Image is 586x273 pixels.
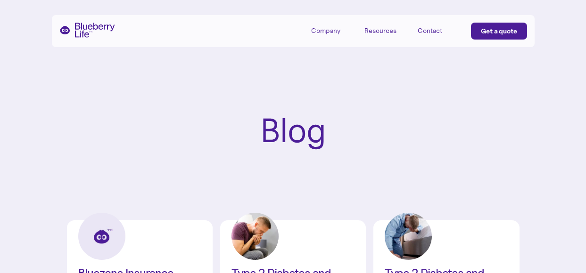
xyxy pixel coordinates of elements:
div: Get a quote [481,26,517,36]
h1: Blog [260,113,326,149]
div: Contact [418,27,442,35]
div: Resources [364,23,407,38]
div: Resources [364,27,396,35]
div: Company [311,27,340,35]
a: home [59,23,115,38]
a: Get a quote [471,23,527,40]
a: Contact [418,23,460,38]
div: Company [311,23,354,38]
